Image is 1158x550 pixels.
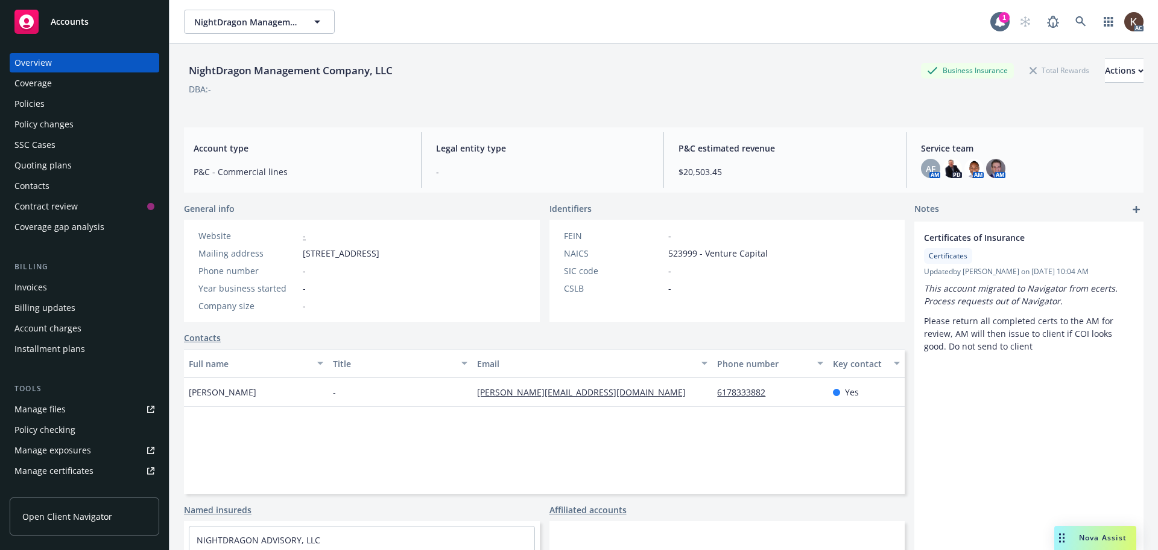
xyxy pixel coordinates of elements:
span: General info [184,202,235,215]
div: Manage files [14,400,66,419]
button: Title [328,349,472,378]
div: Certificates of InsuranceCertificatesUpdatedby [PERSON_NAME] on [DATE] 10:04 AMThis account migra... [914,222,1144,362]
em: This account migrated to Navigator from ecerts. Process requests out of Navigator. [924,283,1120,307]
div: Coverage gap analysis [14,217,104,237]
button: NightDragon Management Company, LLC [184,10,335,34]
span: - [668,229,671,242]
button: Email [472,349,712,378]
div: Key contact [833,357,887,370]
span: Nova Assist [1079,532,1127,543]
div: Full name [189,357,310,370]
a: Switch app [1096,10,1121,34]
div: Contract review [14,197,78,216]
span: Updated by [PERSON_NAME] on [DATE] 10:04 AM [924,266,1134,277]
span: Certificates of Insurance [924,231,1103,244]
div: FEIN [564,229,663,242]
a: Quoting plans [10,156,159,175]
a: Policy changes [10,115,159,134]
a: Affiliated accounts [549,504,627,516]
span: AF [926,162,935,175]
div: Invoices [14,278,47,297]
span: NightDragon Management Company, LLC [194,16,299,28]
button: Key contact [828,349,905,378]
span: Yes [845,386,859,398]
button: Nova Assist [1054,526,1136,550]
span: - [668,264,671,277]
div: SIC code [564,264,663,277]
a: Accounts [10,5,159,39]
span: - [668,282,671,295]
a: SSC Cases [10,135,159,155]
div: Company size [198,299,298,312]
a: Overview [10,53,159,72]
div: Policy checking [14,420,75,440]
a: - [303,230,306,241]
span: - [303,282,306,295]
div: Coverage [14,74,52,93]
span: P&C - Commercial lines [194,165,407,178]
img: photo [943,159,962,178]
div: Website [198,229,298,242]
div: Policy changes [14,115,74,134]
img: photo [986,159,1005,178]
div: Billing updates [14,298,75,318]
span: Notes [914,202,939,217]
div: Policies [14,94,45,114]
a: Coverage [10,74,159,93]
a: Coverage gap analysis [10,217,159,237]
div: Contacts [14,176,49,196]
span: - [333,386,336,398]
span: [PERSON_NAME] [189,386,256,398]
span: Legal entity type [436,142,649,155]
a: Report a Bug [1041,10,1065,34]
div: DBA: - [189,83,211,95]
div: 1 [999,12,1010,23]
img: photo [1124,12,1144,31]
div: Business Insurance [921,63,1014,78]
a: Manage exposures [10,441,159,460]
span: Service team [921,142,1134,155]
a: 6178333882 [717,386,775,398]
img: photo [964,159,984,178]
a: add [1129,202,1144,217]
div: Total Rewards [1024,63,1095,78]
span: [STREET_ADDRESS] [303,247,379,260]
span: Account type [194,142,407,155]
span: P&C estimated revenue [679,142,891,155]
span: $20,503.45 [679,165,891,178]
span: - [303,264,306,277]
button: Phone number [712,349,827,378]
div: Title [333,357,454,370]
div: Overview [14,53,52,72]
div: Phone number [717,357,809,370]
a: Billing updates [10,298,159,318]
a: Policy checking [10,420,159,440]
span: - [303,299,306,312]
div: Mailing address [198,247,298,260]
div: SSC Cases [14,135,55,155]
span: Identifiers [549,202,592,215]
button: Actions [1105,59,1144,83]
div: Drag to move [1054,526,1069,550]
a: Invoices [10,278,159,297]
span: Accounts [51,17,89,27]
span: Open Client Navigator [22,510,112,523]
div: Manage certificates [14,461,93,481]
div: Manage exposures [14,441,91,460]
div: Quoting plans [14,156,72,175]
div: CSLB [564,282,663,295]
p: Please return all completed certs to the AM for review, AM will then issue to client if COI looks... [924,315,1134,353]
div: Installment plans [14,339,85,359]
a: Installment plans [10,339,159,359]
div: NightDragon Management Company, LLC [184,63,397,78]
a: Account charges [10,319,159,338]
a: Policies [10,94,159,114]
a: NIGHTDRAGON ADVISORY, LLC [197,534,320,546]
div: Actions [1105,59,1144,82]
a: Start snowing [1013,10,1037,34]
div: Manage claims [14,482,75,501]
div: Billing [10,261,159,273]
a: Named insureds [184,504,252,516]
span: Certificates [929,251,967,261]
